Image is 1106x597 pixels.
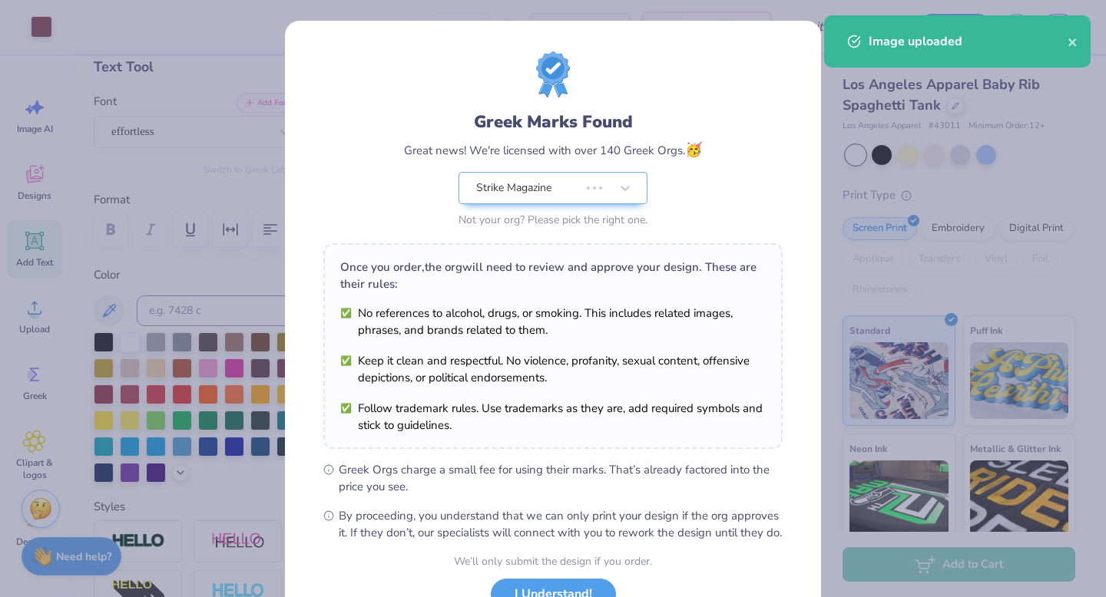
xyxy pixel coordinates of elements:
div: Image uploaded [869,32,1068,51]
span: By proceeding, you understand that we can only print your design if the org approves it. If they ... [339,507,783,541]
span: Greek Orgs charge a small fee for using their marks. That’s already factored into the price you see. [339,461,783,495]
div: Once you order, the org will need to review and approve your design. These are their rules: [340,259,766,292]
span: 🥳 [685,140,702,159]
button: close [1068,32,1078,51]
div: Not your org? Please pick the right one. [459,212,647,228]
li: Follow trademark rules. Use trademarks as they are, add required symbols and stick to guidelines. [340,400,766,434]
li: No references to alcohol, drugs, or smoking. This includes related images, phrases, and brands re... [340,305,766,338]
div: We’ll only submit the design if you order. [454,553,652,569]
div: Greek Marks Found [474,110,633,134]
li: Keep it clean and respectful. No violence, profanity, sexual content, offensive depictions, or po... [340,352,766,386]
img: License badge [536,51,570,97]
div: Great news! We're licensed with over 140 Greek Orgs. [404,140,702,160]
